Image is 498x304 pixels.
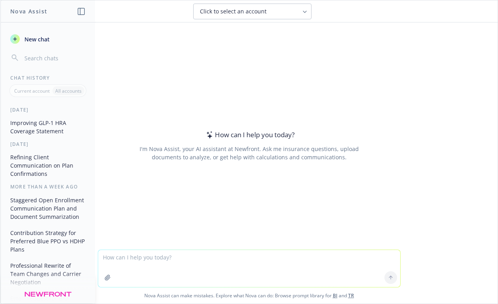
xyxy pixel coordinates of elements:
[7,194,89,223] button: Staggered Open Enrollment Communication Plan and Document Summarization
[7,259,89,289] button: Professional Rewrite of Team Changes and Carrier Negotiation
[7,116,89,138] button: Improving GLP-1 HRA Coverage Statement
[1,141,95,147] div: [DATE]
[23,52,86,63] input: Search chats
[1,75,95,81] div: Chat History
[10,7,47,15] h1: Nova Assist
[1,183,95,190] div: More than a week ago
[333,292,338,299] a: BI
[200,7,267,15] span: Click to select an account
[138,145,360,161] div: I'm Nova Assist, your AI assistant at Newfront. Ask me insurance questions, upload documents to a...
[7,226,89,256] button: Contribution Strategy for Preferred Blue PPO vs HDHP Plans
[193,4,311,19] button: Click to select an account
[7,32,89,46] button: New chat
[55,88,82,94] p: All accounts
[7,151,89,180] button: Refining Client Communication on Plan Confirmations
[4,287,494,304] span: Nova Assist can make mistakes. Explore what Nova can do: Browse prompt library for and
[348,292,354,299] a: TR
[1,106,95,113] div: [DATE]
[14,88,50,94] p: Current account
[204,130,295,140] div: How can I help you today?
[23,35,50,43] span: New chat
